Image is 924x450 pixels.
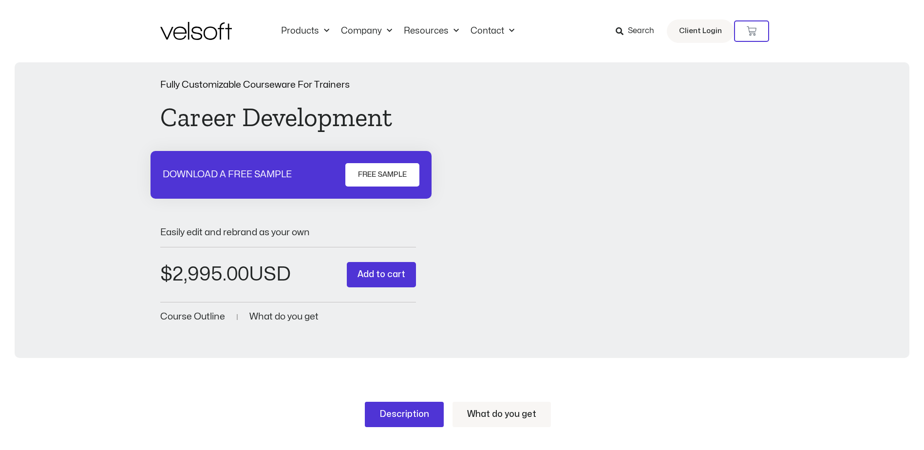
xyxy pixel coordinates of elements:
[335,26,398,37] a: CompanyMenu Toggle
[616,23,661,39] a: Search
[345,163,419,187] a: FREE SAMPLE
[160,22,232,40] img: Velsoft Training Materials
[347,262,416,288] button: Add to cart
[628,25,654,37] span: Search
[160,265,172,284] span: $
[160,104,416,131] h1: Career Development
[163,170,292,179] p: DOWNLOAD A FREE SAMPLE
[160,80,416,90] p: Fully Customizable Courseware For Trainers
[249,312,319,321] a: What do you get
[453,402,551,427] a: What do you get
[667,19,734,43] a: Client Login
[160,265,249,284] bdi: 2,995.00
[465,26,520,37] a: ContactMenu Toggle
[275,26,520,37] nav: Menu
[398,26,465,37] a: ResourcesMenu Toggle
[275,26,335,37] a: ProductsMenu Toggle
[365,402,444,427] a: Description
[160,228,416,237] p: Easily edit and rebrand as your own
[679,25,722,37] span: Client Login
[358,169,407,181] span: FREE SAMPLE
[160,312,225,321] a: Course Outline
